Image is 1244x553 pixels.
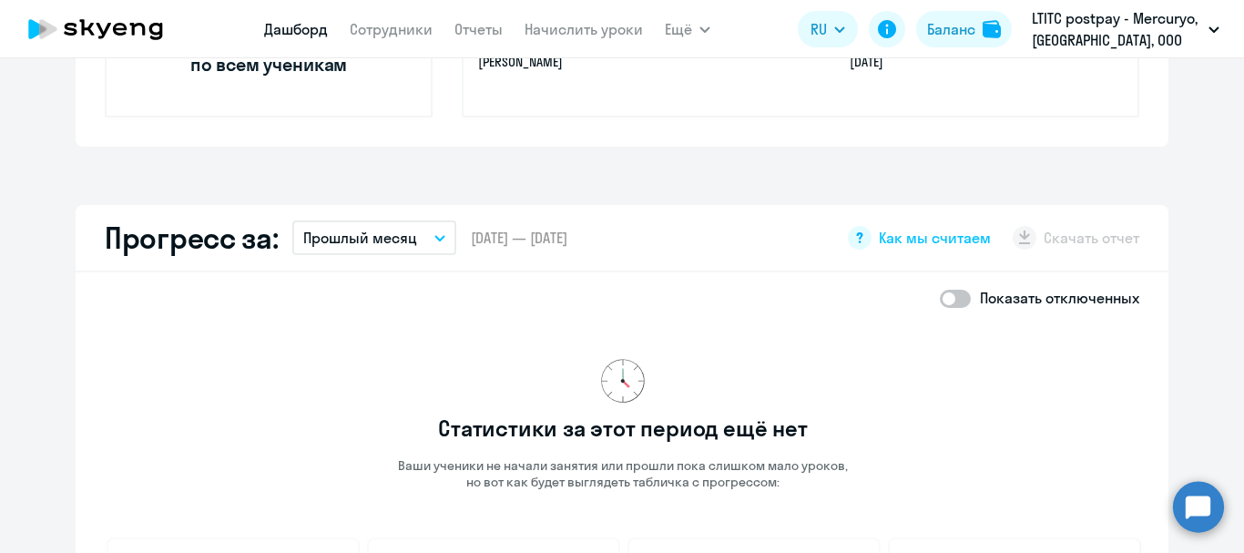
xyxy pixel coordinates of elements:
[879,228,991,248] span: Как мы считаем
[811,18,827,40] span: RU
[105,220,278,256] h2: Прогресс за:
[601,359,645,403] img: no-data
[438,414,807,443] h3: Статистики за этот период ещё нет
[525,20,643,38] a: Начислить уроки
[454,20,503,38] a: Отчеты
[478,54,563,70] a: [PERSON_NAME]
[264,20,328,38] a: Дашборд
[927,18,975,40] div: Баланс
[980,287,1139,309] p: Показать отключенных
[916,11,1012,47] button: Балансbalance
[665,11,710,47] button: Ещё
[397,457,849,490] p: Ваши ученики не начали занятия или прошли пока слишком мало уроков, но вот как будет выглядеть та...
[303,227,417,249] p: Прошлый месяц
[1032,7,1201,51] p: LTITC postpay - Mercuryo, [GEOGRAPHIC_DATA], ООО
[983,20,1001,38] img: balance
[850,54,898,70] a: [DATE]
[798,11,858,47] button: RU
[292,220,456,255] button: Прошлый месяц
[350,20,433,38] a: Сотрудники
[471,228,567,248] span: [DATE] — [DATE]
[1023,7,1229,51] button: LTITC postpay - Mercuryo, [GEOGRAPHIC_DATA], ООО
[665,18,692,40] span: Ещё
